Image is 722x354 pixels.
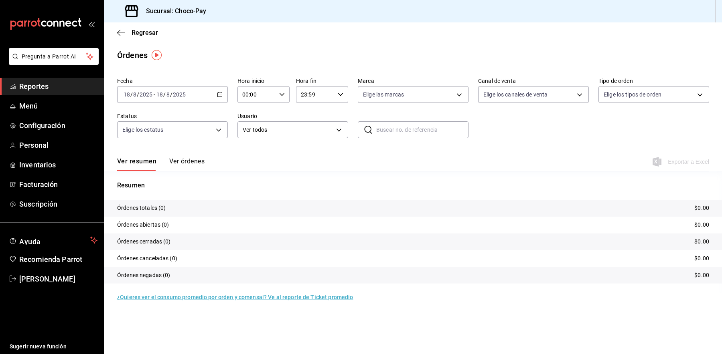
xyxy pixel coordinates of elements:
[156,91,163,98] input: --
[169,157,205,171] button: Ver órdenes
[604,91,661,99] span: Elige los tipos de orden
[117,78,228,84] label: Fecha
[117,204,166,212] p: Órdenes totales (0)
[123,91,130,98] input: --
[19,140,97,151] span: Personal
[88,21,95,27] button: open_drawer_menu
[166,91,170,98] input: --
[19,199,97,209] span: Suscripción
[117,294,353,300] a: ¿Quieres ver el consumo promedio por orden y comensal? Ve al reporte de Ticket promedio
[694,271,709,280] p: $0.00
[154,91,155,98] span: -
[363,91,404,99] span: Elige las marcas
[117,221,169,229] p: Órdenes abiertas (0)
[117,157,156,171] button: Ver resumen
[133,91,137,98] input: --
[19,179,97,190] span: Facturación
[172,91,186,98] input: ----
[122,126,163,134] span: Elige los estatus
[694,237,709,246] p: $0.00
[694,221,709,229] p: $0.00
[117,271,170,280] p: Órdenes negadas (0)
[694,254,709,263] p: $0.00
[6,58,99,66] a: Pregunta a Parrot AI
[139,91,153,98] input: ----
[19,235,87,245] span: Ayuda
[163,91,166,98] span: /
[694,204,709,212] p: $0.00
[483,91,548,99] span: Elige los canales de venta
[237,78,290,84] label: Hora inicio
[358,78,468,84] label: Marca
[140,6,207,16] h3: Sucursal: Choco-Pay
[132,29,158,36] span: Regresar
[598,78,709,84] label: Tipo de orden
[243,126,333,134] span: Ver todos
[9,48,99,65] button: Pregunta a Parrot AI
[22,52,86,61] span: Pregunta a Parrot AI
[19,81,97,92] span: Reportes
[130,91,133,98] span: /
[478,78,589,84] label: Canal de venta
[117,157,205,171] div: navigation tabs
[117,254,177,263] p: Órdenes canceladas (0)
[10,342,97,351] span: Sugerir nueva función
[170,91,172,98] span: /
[376,122,468,138] input: Buscar no. de referencia
[152,50,162,60] img: Tooltip marker
[117,49,148,61] div: Órdenes
[137,91,139,98] span: /
[117,237,171,246] p: Órdenes cerradas (0)
[19,101,97,111] span: Menú
[19,120,97,131] span: Configuración
[117,29,158,36] button: Regresar
[117,181,709,190] p: Resumen
[19,274,97,284] span: [PERSON_NAME]
[19,159,97,170] span: Inventarios
[237,113,348,119] label: Usuario
[19,254,97,265] span: Recomienda Parrot
[296,78,348,84] label: Hora fin
[117,113,228,119] label: Estatus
